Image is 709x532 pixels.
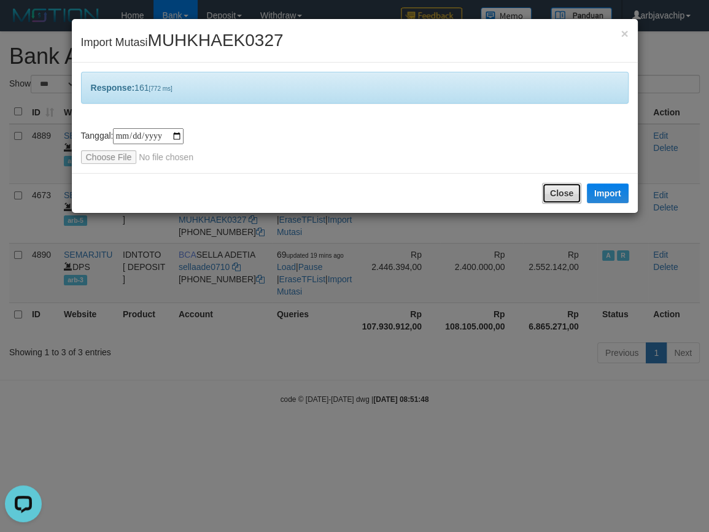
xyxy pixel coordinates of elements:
button: Close [621,27,628,40]
span: × [621,26,628,40]
span: Import Mutasi [81,36,284,48]
button: Open LiveChat chat widget [5,5,42,42]
button: Close [542,183,581,204]
div: Tanggal: [81,128,629,164]
b: Response: [91,83,135,93]
div: 161 [81,72,629,104]
span: MUHKHAEK0327 [148,31,284,50]
span: [772 ms] [149,85,172,92]
button: Import [587,183,629,203]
